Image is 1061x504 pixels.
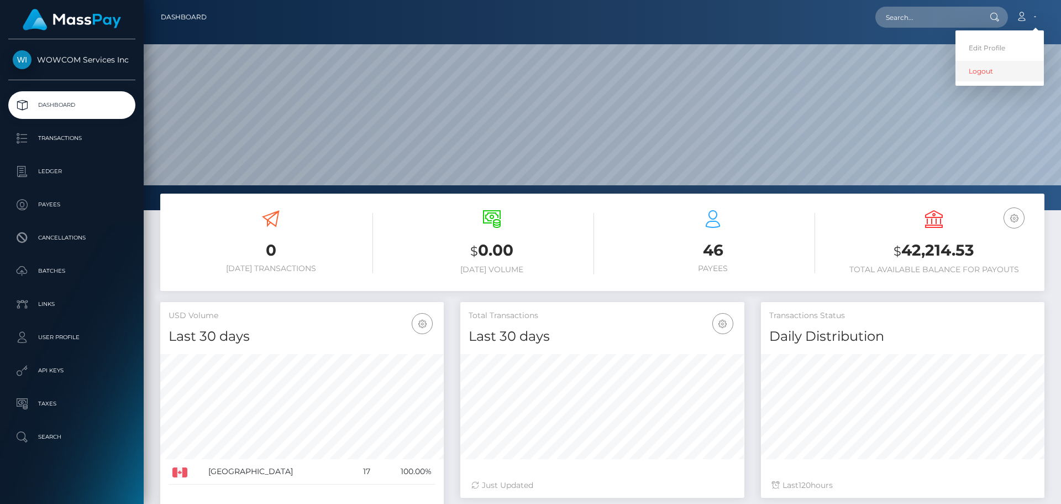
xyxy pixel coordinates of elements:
[8,423,135,451] a: Search
[470,243,478,259] small: $
[169,327,435,346] h4: Last 30 days
[469,310,736,321] h5: Total Transactions
[8,158,135,185] a: Ledger
[390,240,594,262] h3: 0.00
[8,124,135,152] a: Transactions
[769,327,1036,346] h4: Daily Distribution
[611,264,815,273] h6: Payees
[832,265,1036,274] h6: Total Available Balance for Payouts
[204,459,351,485] td: [GEOGRAPHIC_DATA]
[8,224,135,252] a: Cancellations
[8,91,135,119] a: Dashboard
[351,459,375,485] td: 17
[169,310,435,321] h5: USD Volume
[13,263,131,279] p: Batches
[832,240,1036,262] h3: 42,214.53
[8,257,135,285] a: Batches
[13,329,131,346] p: User Profile
[772,480,1033,491] div: Last hours
[13,163,131,180] p: Ledger
[13,97,131,113] p: Dashboard
[172,467,187,477] img: CA.png
[169,240,373,261] h3: 0
[169,264,373,273] h6: [DATE] Transactions
[611,240,815,261] h3: 46
[8,357,135,385] a: API Keys
[469,327,736,346] h4: Last 30 days
[8,191,135,219] a: Payees
[955,61,1044,81] a: Logout
[23,9,121,30] img: MassPay Logo
[13,296,131,313] p: Links
[374,459,435,485] td: 100.00%
[875,7,979,28] input: Search...
[769,310,1036,321] h5: Transactions Status
[390,265,594,274] h6: [DATE] Volume
[13,130,131,147] p: Transactions
[13,230,131,246] p: Cancellations
[8,290,135,318] a: Links
[13,396,131,412] p: Taxes
[799,480,811,490] span: 120
[8,324,135,351] a: User Profile
[13,362,131,379] p: API Keys
[8,390,135,418] a: Taxes
[13,429,131,445] p: Search
[8,55,135,65] span: WOWCOM Services Inc
[955,38,1044,58] a: Edit Profile
[13,50,31,69] img: WOWCOM Services Inc
[471,480,733,491] div: Just Updated
[161,6,207,29] a: Dashboard
[894,243,901,259] small: $
[13,196,131,213] p: Payees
